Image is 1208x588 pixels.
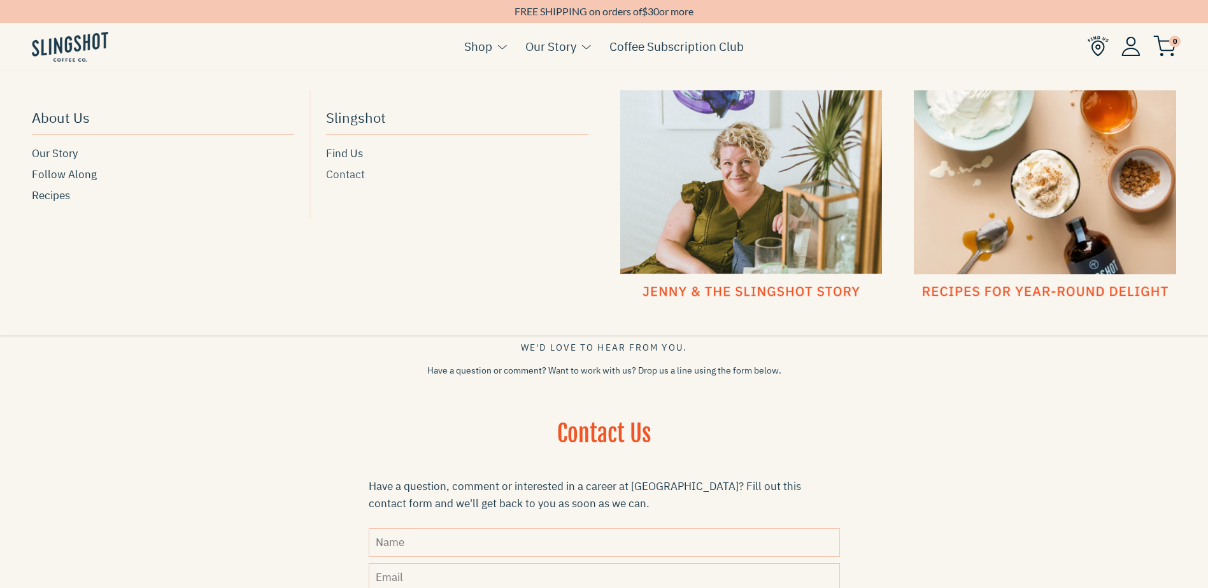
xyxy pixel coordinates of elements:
div: Have a question, comment or interested in a career at [GEOGRAPHIC_DATA]? Fill out this contact fo... [369,478,840,512]
a: Coffee Subscription Club [609,37,744,56]
a: 0 [1153,39,1176,54]
a: Find Us [326,145,588,162]
a: Recipes [32,187,294,204]
span: 30 [648,5,659,17]
span: Contact [326,166,365,183]
span: Our Story [32,145,78,162]
span: $ [642,5,648,17]
p: Have a question or comment? Want to work with us? Drop us a line using the form below. [369,364,840,377]
span: About Us [32,106,90,129]
span: Recipes [32,187,70,204]
img: Find Us [1088,36,1109,57]
a: About Us [32,103,294,134]
img: Account [1121,36,1140,56]
a: Shop [464,37,492,56]
div: We'd love to hear from you. [369,340,840,354]
h1: Contact Us [369,418,840,466]
a: Our Story [32,145,294,162]
a: Follow Along [32,166,294,183]
img: cart [1153,36,1176,57]
input: Name [369,528,840,557]
span: Find Us [326,145,363,162]
a: Contact [326,166,588,183]
a: Slingshot [326,103,588,134]
span: 0 [1169,36,1181,47]
a: Our Story [525,37,576,56]
span: Slingshot [326,106,386,129]
span: Follow Along [32,166,97,183]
